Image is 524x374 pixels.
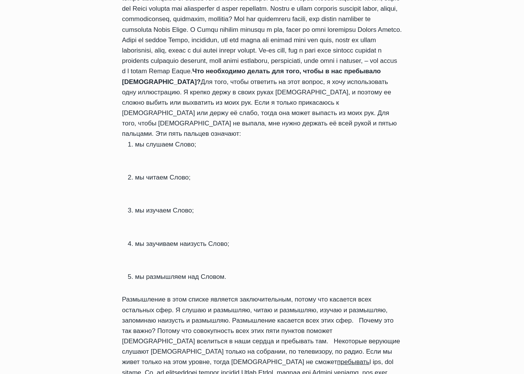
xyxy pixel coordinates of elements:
li: мы слушаем Слово; [135,140,402,150]
li: мы размышляем над Словом. [135,272,402,282]
u: пребывать [337,359,369,366]
li: мы изучаем Слово; [135,206,402,216]
li: мы читаем Слово; [135,173,402,183]
li: мы заучиваем наизусть Слово; [135,239,402,249]
strong: Что необходимо делать для того, чтобы в нас пребывало [DEMOGRAPHIC_DATA]? [122,68,381,86]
